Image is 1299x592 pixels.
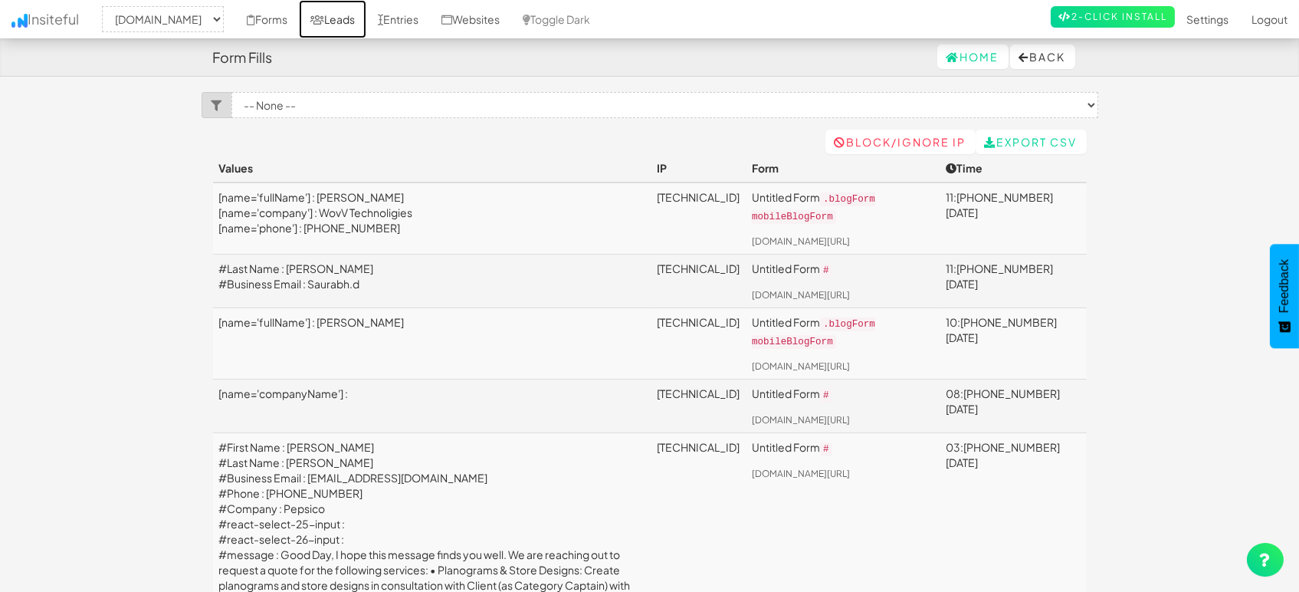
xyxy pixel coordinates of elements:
[213,183,651,254] td: [name='fullName'] : [PERSON_NAME] [name='company'] : WovV Technoligies [name='phone'] : [PHONE_NU...
[752,314,933,350] p: Untitled Form
[657,261,740,275] a: [TECHNICAL_ID]
[752,386,933,403] p: Untitled Form
[1270,244,1299,348] button: Feedback - Show survey
[657,386,740,400] a: [TECHNICAL_ID]
[746,154,940,183] th: Form
[752,235,850,247] a: [DOMAIN_NAME][URL]
[752,189,933,225] p: Untitled Form
[820,442,832,456] code: #
[752,289,850,301] a: [DOMAIN_NAME][URL]
[752,360,850,372] a: [DOMAIN_NAME][URL]
[825,130,976,154] a: Block/Ignore IP
[940,183,1087,254] td: 11:[PHONE_NUMBER][DATE]
[213,50,273,65] h4: Form Fills
[940,379,1087,432] td: 08:[PHONE_NUMBER][DATE]
[937,44,1009,69] a: Home
[651,154,746,183] th: IP
[213,308,651,379] td: [name='fullName'] : [PERSON_NAME]
[820,389,832,403] code: #
[940,154,1087,183] th: Time
[752,261,933,278] p: Untitled Form
[752,439,933,457] p: Untitled Form
[752,468,850,479] a: [DOMAIN_NAME][URL]
[752,414,850,426] a: [DOMAIN_NAME][URL]
[752,317,875,349] code: .blogForm mobileBlogForm
[213,154,651,183] th: Values
[1278,259,1291,313] span: Feedback
[657,315,740,329] a: [TECHNICAL_ID]
[1051,6,1175,28] a: 2-Click Install
[657,190,740,204] a: [TECHNICAL_ID]
[657,440,740,454] a: [TECHNICAL_ID]
[213,254,651,308] td: #Last Name : [PERSON_NAME] #Business Email : Saurabh.d
[820,264,832,278] code: #
[752,192,875,224] code: .blogForm mobileBlogForm
[940,254,1087,308] td: 11:[PHONE_NUMBER][DATE]
[976,130,1087,154] a: Export CSV
[11,14,28,28] img: icon.png
[940,308,1087,379] td: 10:[PHONE_NUMBER][DATE]
[1010,44,1075,69] button: Back
[213,379,651,432] td: [name='companyName'] :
